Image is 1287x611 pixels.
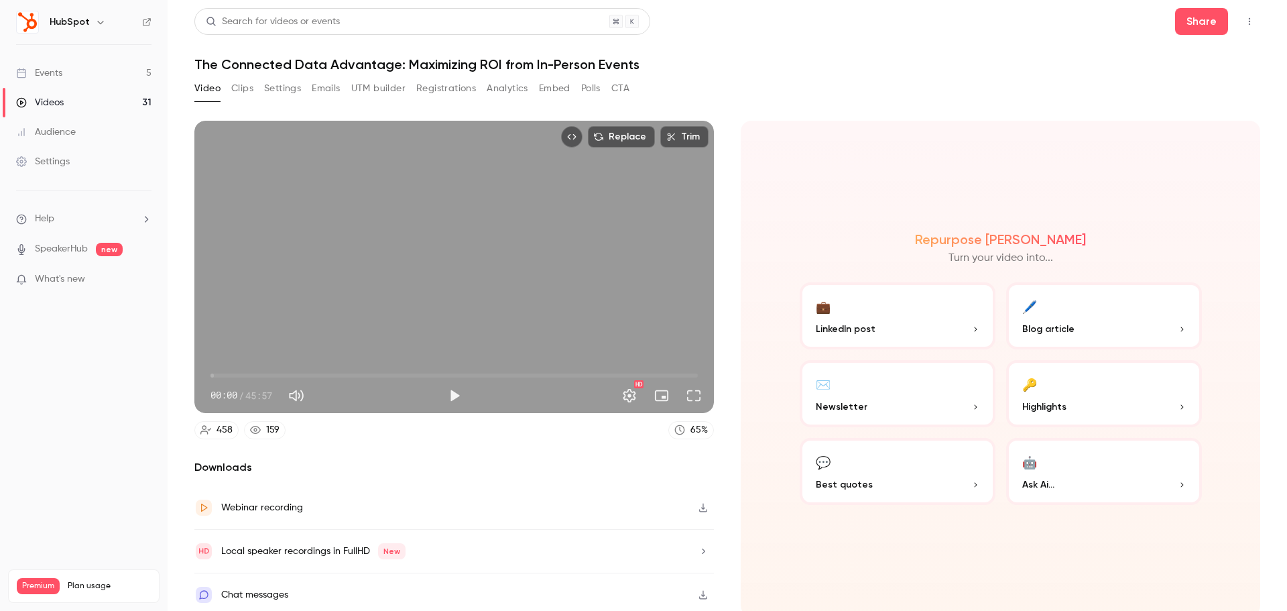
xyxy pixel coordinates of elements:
div: Settings [16,155,70,168]
span: Premium [17,578,60,594]
button: Settings [616,382,643,409]
span: Plan usage [68,581,151,592]
div: 💼 [816,296,831,317]
img: HubSpot [17,11,38,33]
span: Blog article [1022,322,1075,336]
button: Turn on miniplayer [648,382,675,409]
div: HD [634,380,643,388]
span: Newsletter [816,400,867,414]
button: ✉️Newsletter [800,360,995,427]
button: 🖊️Blog article [1006,282,1202,349]
a: SpeakerHub [35,242,88,256]
button: Play [441,382,468,409]
h2: Downloads [194,459,714,476]
span: Ask Ai... [1022,478,1054,492]
button: CTA [611,78,629,99]
button: Replace [588,126,655,148]
span: What's new [35,272,85,286]
button: Clips [231,78,253,99]
div: Chat messages [221,587,288,603]
button: Video [194,78,221,99]
span: Help [35,212,54,226]
button: Analytics [487,78,528,99]
button: Full screen [680,382,707,409]
div: 🖊️ [1022,296,1037,317]
iframe: Noticeable Trigger [135,274,151,286]
button: Mute [283,382,310,409]
div: ✉️ [816,374,831,394]
button: 💬Best quotes [800,438,995,505]
li: help-dropdown-opener [16,212,151,226]
p: Turn your video into... [948,250,1053,266]
span: 00:00 [210,388,237,402]
span: 45:57 [245,388,272,402]
div: Audience [16,125,76,139]
div: 🤖 [1022,451,1037,472]
div: 159 [266,423,280,437]
span: Best quotes [816,478,873,492]
button: 💼LinkedIn post [800,282,995,349]
button: UTM builder [351,78,406,99]
h6: HubSpot [50,15,90,29]
a: 159 [244,421,286,439]
h1: The Connected Data Advantage: Maximizing ROI from In-Person Events [194,56,1260,72]
button: Trim [660,126,709,148]
span: LinkedIn post [816,322,875,336]
button: Share [1175,8,1228,35]
div: 💬 [816,451,831,472]
a: 458 [194,421,239,439]
div: 🔑 [1022,374,1037,394]
div: Events [16,66,62,80]
button: 🔑Highlights [1006,360,1202,427]
button: 🤖Ask Ai... [1006,438,1202,505]
button: Settings [264,78,301,99]
div: Videos [16,96,64,109]
button: Top Bar Actions [1239,11,1260,32]
span: / [239,388,244,402]
button: Registrations [416,78,476,99]
span: New [378,543,406,559]
button: Emails [312,78,340,99]
div: 65 % [690,423,708,437]
button: Polls [581,78,601,99]
button: Embed [539,78,570,99]
div: 00:00 [210,388,272,402]
h2: Repurpose [PERSON_NAME] [915,231,1086,247]
button: Embed video [561,126,583,148]
a: 65% [668,421,714,439]
div: 458 [217,423,233,437]
span: new [96,243,123,256]
span: Highlights [1022,400,1066,414]
div: Local speaker recordings in FullHD [221,543,406,559]
div: Search for videos or events [206,15,340,29]
div: Webinar recording [221,500,303,516]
